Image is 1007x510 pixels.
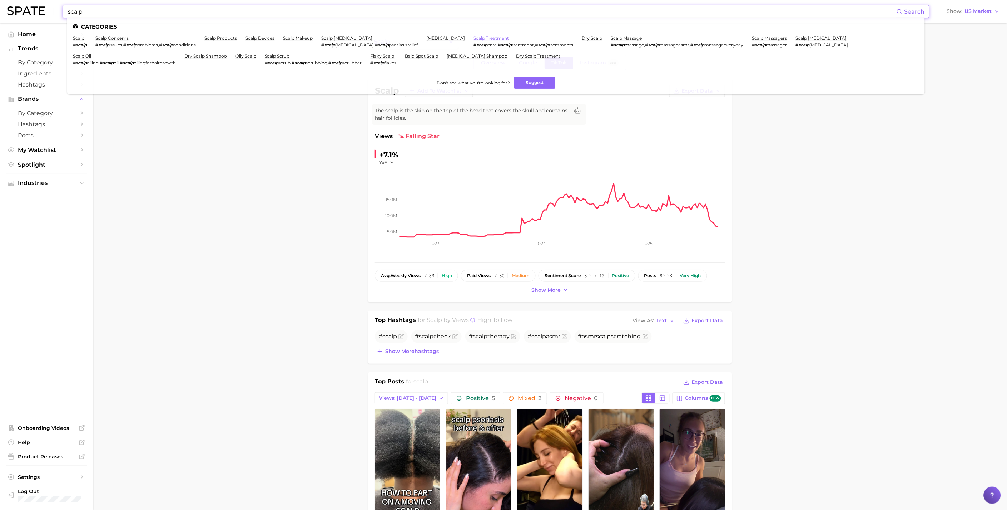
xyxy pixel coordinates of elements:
[710,395,721,402] span: new
[6,472,87,482] a: Settings
[114,60,119,65] span: oil
[427,35,465,41] a: [MEDICAL_DATA]
[378,42,389,48] em: scalp
[123,42,126,48] span: #
[531,333,546,340] span: scalp
[633,319,654,323] span: View As
[6,108,87,119] a: by Category
[73,24,919,30] li: Categories
[279,60,291,65] span: scrub
[103,60,114,65] em: scalp
[644,273,656,278] span: posts
[755,42,766,48] em: scalp
[73,53,91,59] a: scalp oil
[375,377,404,388] h1: Top Posts
[478,317,513,323] span: high to low
[98,42,109,48] em: scalp
[126,42,137,48] em: scalp
[6,57,87,68] a: by Category
[447,53,508,59] a: [MEDICAL_DATA] shampoo
[265,60,268,65] span: #
[474,42,477,48] span: #
[611,42,614,48] span: #
[549,42,574,48] span: treatments
[6,94,87,104] button: Brands
[381,273,391,278] abbr: average
[184,53,227,59] a: dry scalp shampoo
[512,42,534,48] span: treatment
[427,317,442,323] span: scalp
[235,53,256,59] a: oily scalp
[498,42,501,48] span: #
[18,161,75,168] span: Spotlight
[381,273,421,278] span: weekly views
[375,316,416,326] h1: Top Hashtags
[322,42,418,48] div: ,
[631,316,677,325] button: View AsText
[405,53,438,59] a: bald spot scalp
[681,316,725,326] button: Export Data
[945,7,1002,16] button: ShowUS Market
[385,213,397,218] tspan: 10.0m
[643,334,648,339] button: Flag as miscategorized or irrelevant
[18,110,75,117] span: by Category
[7,6,45,15] img: SPATE
[947,9,963,13] span: Show
[18,31,75,38] span: Home
[492,395,495,402] span: 5
[18,59,75,66] span: by Category
[324,42,336,48] em: scalp
[162,42,173,48] em: scalp
[527,333,560,340] span: # asmr
[518,396,542,401] span: Mixed
[306,60,328,65] span: scrubbing
[585,273,605,278] span: 8.2 / 10
[648,42,659,48] em: scalp
[245,35,275,41] a: scalp devices
[512,273,530,278] div: Medium
[134,60,176,65] span: oilingforhairgrowth
[73,60,176,65] div: , ,
[494,273,504,278] span: 7.8%
[437,80,510,85] span: Don't see what you're looking for?
[705,42,744,48] span: massageeveryday
[18,45,75,52] span: Trends
[594,395,598,402] span: 0
[578,333,641,340] span: #asmr scratching
[329,60,332,65] span: #
[477,42,488,48] em: scalp
[95,42,98,48] span: #
[6,79,87,90] a: Hashtags
[379,160,395,166] button: YoY
[375,42,378,48] span: #
[656,319,667,323] span: Text
[692,318,723,324] span: Export Data
[685,395,721,402] span: Columns
[612,273,629,278] div: Positive
[406,377,428,388] h2: for
[538,42,549,48] em: scalp
[371,53,395,59] a: flaky scalp
[6,68,87,79] a: Ingredients
[474,42,574,48] div: , ,
[379,149,399,161] div: +7.1%
[18,147,75,153] span: My Watchlist
[76,42,87,48] em: scalp
[530,285,570,295] button: Show more
[375,87,399,95] h1: scalp
[398,334,404,339] button: Flag as miscategorized or irrelevant
[265,60,362,65] div: , ,
[659,42,690,48] span: massageasmr
[810,42,848,48] span: [MEDICAL_DATA]
[535,42,538,48] span: #
[691,42,694,48] span: #
[382,333,397,340] span: scalp
[488,42,497,48] span: care
[18,132,75,139] span: Posts
[18,121,75,128] span: Hashtags
[398,133,404,139] img: falling star
[18,81,75,88] span: Hashtags
[514,77,555,89] button: Suggest
[371,60,373,65] span: #
[539,395,542,402] span: 2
